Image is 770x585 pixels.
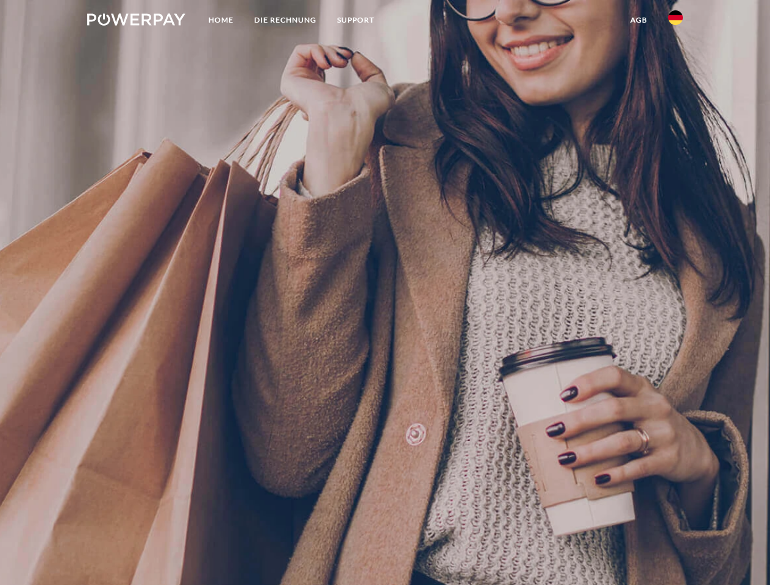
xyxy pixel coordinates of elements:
[87,13,185,26] img: logo-powerpay-white.svg
[198,9,244,31] a: Home
[668,10,683,25] img: de
[244,9,327,31] a: DIE RECHNUNG
[327,9,385,31] a: SUPPORT
[620,9,658,31] a: agb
